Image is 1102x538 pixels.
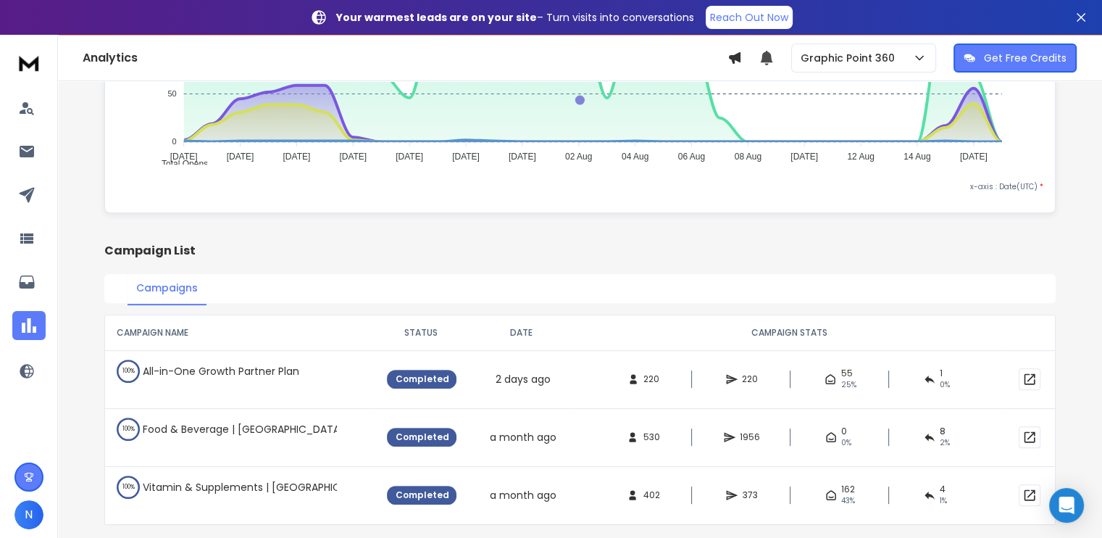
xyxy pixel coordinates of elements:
[172,137,177,146] tspan: 0
[735,152,761,162] tspan: 08 Aug
[742,489,757,501] span: 373
[840,379,856,391] span: 25 %
[742,373,758,385] span: 220
[960,152,988,162] tspan: [DATE]
[387,486,456,505] div: Completed
[83,49,727,67] h1: Analytics
[227,152,254,162] tspan: [DATE]
[128,272,206,305] button: Campaigns
[122,422,135,436] p: 100 %
[643,489,659,501] span: 402
[452,152,480,162] tspan: [DATE]
[940,484,946,495] span: 4
[903,152,930,162] tspan: 14 Aug
[168,89,177,98] tspan: 50
[940,379,950,391] span: 0 %
[710,10,788,25] p: Reach Out Now
[117,181,1043,192] p: x-axis : Date(UTC)
[105,351,337,392] td: All-in-One Growth Partner Plan
[14,500,43,529] button: N
[643,431,659,443] span: 530
[170,152,198,162] tspan: [DATE]
[396,152,423,162] tspan: [DATE]
[841,484,855,495] span: 162
[472,315,571,350] th: DATE
[571,315,1007,350] th: CAMPAIGN STATS
[678,152,705,162] tspan: 06 Aug
[847,152,874,162] tspan: 12 Aug
[841,495,855,507] span: 43 %
[841,426,847,437] span: 0
[940,368,943,379] span: 1
[840,368,852,379] span: 55
[953,44,1077,73] button: Get Free Credits
[790,152,818,162] tspan: [DATE]
[105,467,337,508] td: Vitamin & Supplements | [GEOGRAPHIC_DATA]
[472,408,571,466] td: a month ago
[801,51,901,65] p: Graphic Point 360
[370,315,472,350] th: STATUS
[336,10,694,25] p: – Turn visits into conversations
[387,428,456,447] div: Completed
[940,495,947,507] span: 1 %
[472,350,571,408] td: 2 days ago
[122,480,135,494] p: 100 %
[841,437,851,449] span: 0%
[984,51,1066,65] p: Get Free Credits
[740,431,760,443] span: 1956
[105,409,337,450] td: Food & Beverage | [GEOGRAPHIC_DATA]
[283,152,311,162] tspan: [DATE]
[14,49,43,76] img: logo
[387,370,456,389] div: Completed
[122,364,135,378] p: 100 %
[565,152,592,162] tspan: 02 Aug
[105,315,370,350] th: CAMPAIGN NAME
[622,152,648,162] tspan: 04 Aug
[472,466,571,524] td: a month ago
[643,373,659,385] span: 220
[104,242,1056,260] h2: Campaign List
[706,6,793,29] a: Reach Out Now
[151,159,208,169] span: Total Opens
[509,152,536,162] tspan: [DATE]
[336,10,537,25] strong: Your warmest leads are on your site
[1049,488,1084,523] div: Open Intercom Messenger
[940,437,950,449] span: 2 %
[340,152,367,162] tspan: [DATE]
[940,426,946,437] span: 8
